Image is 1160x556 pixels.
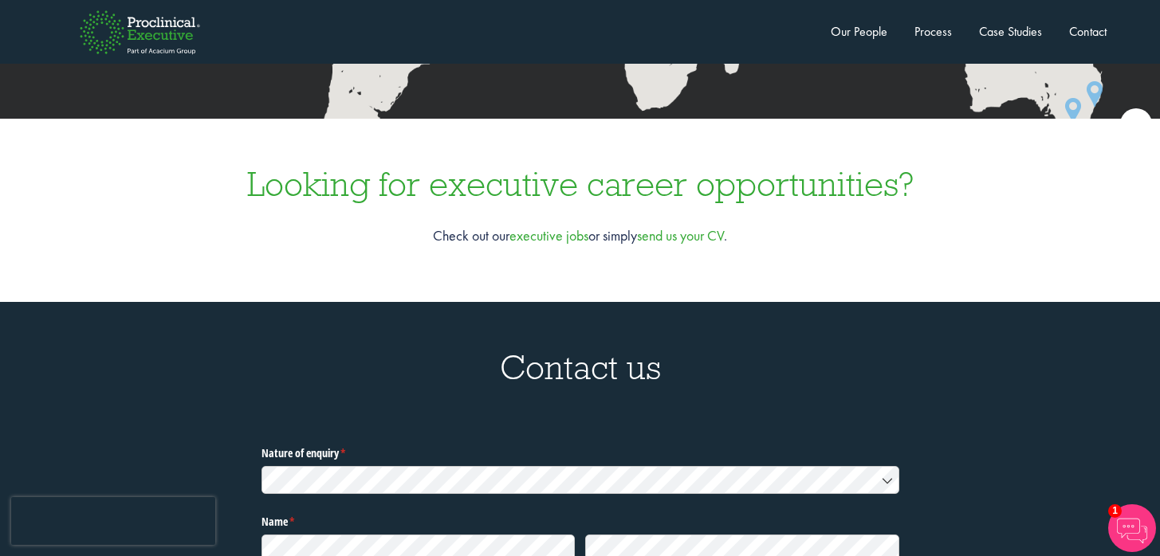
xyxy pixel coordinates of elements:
[914,23,952,40] a: Process
[261,440,899,461] label: Nature of enquiry
[509,226,588,245] a: executive jobs
[1069,23,1107,40] a: Contact
[1108,504,1122,518] span: 1
[261,509,899,530] legend: Name
[16,166,1144,202] h3: Looking for executive career opportunities?
[637,226,724,245] a: send us your CV
[1108,504,1156,552] img: Chatbot
[831,23,887,40] a: Our People
[16,225,1144,246] p: Check out our or simply .
[12,350,1148,385] h3: Contact us
[1120,108,1152,140] button: Commandes de la caméra de la carte
[979,23,1042,40] a: Case Studies
[11,497,215,545] iframe: reCAPTCHA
